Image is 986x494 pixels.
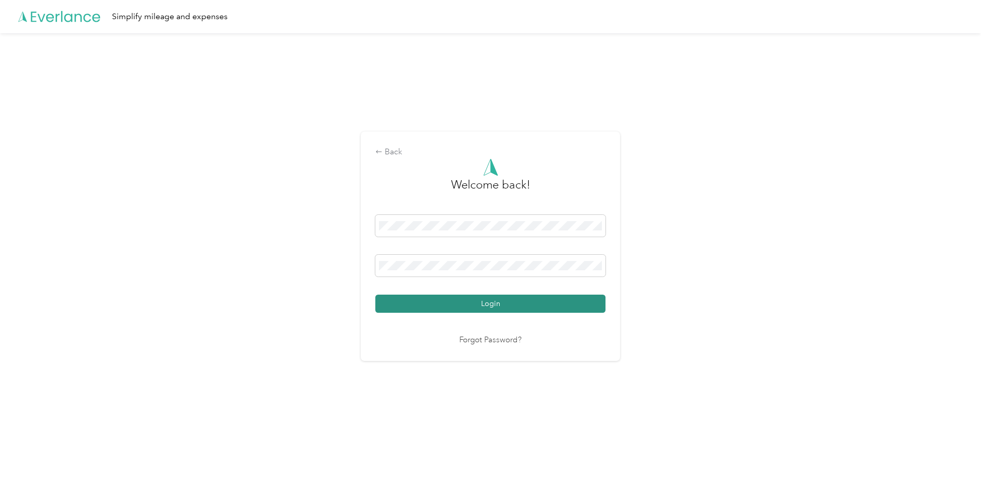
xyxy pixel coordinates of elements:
[451,176,530,204] h3: greeting
[459,335,522,346] a: Forgot Password?
[375,146,605,158] div: Back
[928,436,986,494] iframe: Everlance-gr Chat Button Frame
[375,295,605,313] button: Login
[112,10,228,23] div: Simplify mileage and expenses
